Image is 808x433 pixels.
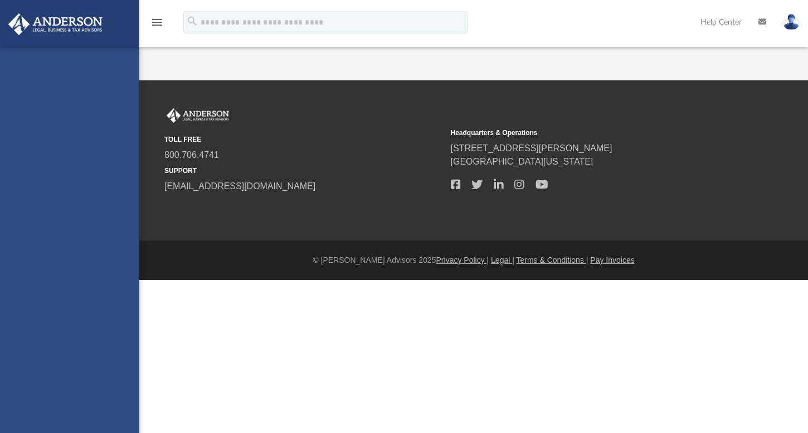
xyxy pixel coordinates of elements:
[783,14,800,30] img: User Pic
[451,143,612,153] a: [STREET_ADDRESS][PERSON_NAME]
[150,16,164,29] i: menu
[164,166,443,176] small: SUPPORT
[164,150,219,160] a: 800.706.4741
[150,21,164,29] a: menu
[5,13,106,35] img: Anderson Advisors Platinum Portal
[436,256,489,264] a: Privacy Policy |
[139,254,808,266] div: © [PERSON_NAME] Advisors 2025
[186,15,198,27] i: search
[451,157,593,166] a: [GEOGRAPHIC_DATA][US_STATE]
[164,108,231,123] img: Anderson Advisors Platinum Portal
[590,256,634,264] a: Pay Invoices
[491,256,514,264] a: Legal |
[164,181,315,191] a: [EMAIL_ADDRESS][DOMAIN_NAME]
[451,128,729,138] small: Headquarters & Operations
[164,134,443,145] small: TOLL FREE
[517,256,588,264] a: Terms & Conditions |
